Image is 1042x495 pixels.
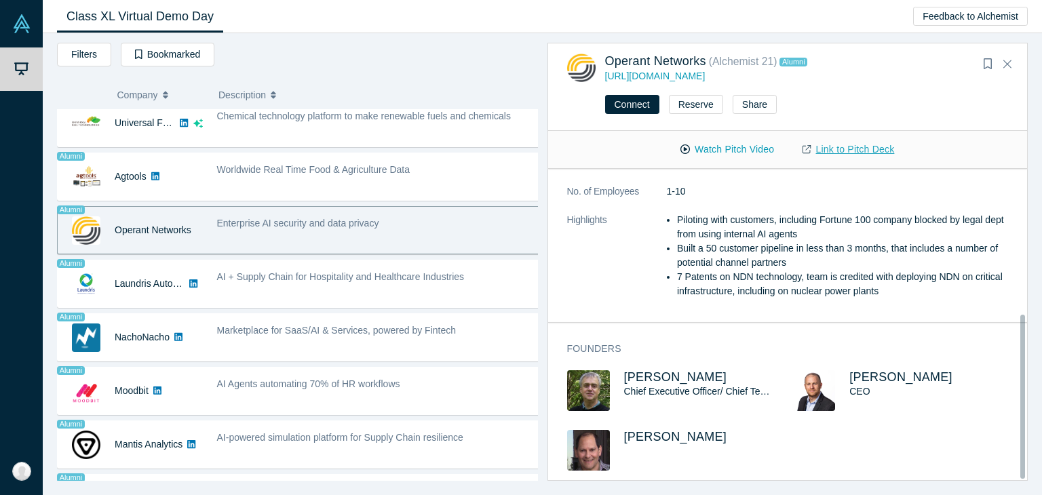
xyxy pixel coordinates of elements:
span: Alumni [57,152,85,161]
h3: Founders [567,342,1000,356]
span: Company [117,81,158,109]
a: [PERSON_NAME] [624,430,727,443]
img: Dave Bass's Profile Image [567,430,610,471]
img: Alchemist Vault Logo [12,14,31,33]
small: ( Alchemist 21 ) [709,56,777,67]
button: Reserve [669,95,723,114]
span: Worldwide Real Time Food & Agriculture Data [217,164,410,175]
span: Alumni [57,259,85,268]
li: Piloting with customers, including Fortune 100 company blocked by legal dept from using internal ... [677,213,1018,241]
button: Connect [605,95,659,114]
a: Operant Networks [115,224,191,235]
li: Built a 50 customer pipeline in less than 3 months, that includes a number of potential channel p... [677,241,1018,270]
button: Bookmark [978,55,997,74]
img: Operant Networks's Logo [72,216,100,245]
li: 7 Patents on NDN technology, team is credited with deploying NDN on critical infrastructure, incl... [677,270,1018,298]
span: Alumni [57,366,85,375]
img: Agtools's Logo [72,163,100,191]
a: Universal Fuel Technologies [115,117,233,128]
span: Alumni [57,473,85,482]
a: [PERSON_NAME] [849,370,952,384]
span: Marketplace for SaaS/AI & Services, powered by Fintech [217,325,457,336]
span: Enterprise AI security and data privacy [217,218,379,229]
span: CEO [849,386,870,397]
img: Mantis Analytics's Logo [72,431,100,459]
img: Randy King's Profile Image [567,370,610,411]
a: Laundris Autonomous Inventory Management [115,278,307,289]
a: Link to Pitch Deck [788,138,908,161]
button: Company [117,81,205,109]
button: Filters [57,43,111,66]
img: Laundris Autonomous Inventory Management's Logo [72,270,100,298]
img: Moodbit's Logo [72,377,100,405]
img: Universal Fuel Technologies's Logo [72,109,100,138]
button: Close [997,54,1018,75]
a: Mantis Analytics [115,439,182,450]
span: Chief Executive Officer/ Chief Technical Officer [624,386,820,397]
img: Operant Networks's Logo [567,54,596,82]
button: Bookmarked [121,43,214,66]
span: AI Agents automating 70% of HR workflows [217,378,400,389]
img: Keith Rose's Profile Image [792,370,835,411]
a: Agtools [115,171,147,182]
dd: 1-10 [667,184,1019,199]
span: Description [218,81,266,109]
button: Share [733,95,777,114]
a: Moodbit [115,385,149,396]
button: Watch Pitch Video [666,138,788,161]
span: Alumni [779,58,807,66]
button: Feedback to Alchemist [913,7,1028,26]
img: NachoNacho's Logo [72,323,100,352]
button: Description [218,81,528,109]
a: Operant Networks [605,54,706,68]
span: Alumni [57,420,85,429]
dt: Highlights [567,213,667,313]
span: AI + Supply Chain for Hospitality and Healthcare Industries [217,271,465,282]
dt: No. of Employees [567,184,667,213]
a: [PERSON_NAME] [624,370,727,384]
a: [URL][DOMAIN_NAME] [605,71,706,81]
a: Class XL Virtual Demo Day [57,1,223,33]
span: AI-powered simulation platform for Supply Chain resilience [217,432,463,443]
a: NachoNacho [115,332,170,342]
svg: dsa ai sparkles [193,119,203,128]
span: Alumni [57,313,85,321]
span: Alumni [57,205,85,214]
img: Laert Davtyan's Account [12,462,31,481]
span: Chemical technology platform to make renewable fuels and chemicals [217,111,511,121]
